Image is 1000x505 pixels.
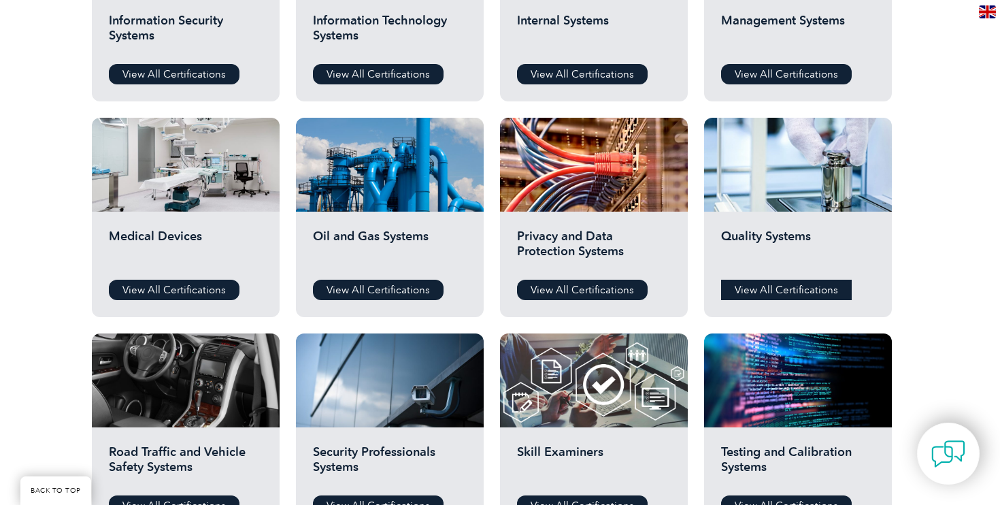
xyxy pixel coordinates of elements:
h2: Security Professionals Systems [313,444,467,485]
a: View All Certifications [109,64,239,84]
a: View All Certifications [721,280,852,300]
h2: Road Traffic and Vehicle Safety Systems [109,444,263,485]
a: View All Certifications [313,64,444,84]
h2: Privacy and Data Protection Systems [517,229,671,270]
h2: Skill Examiners [517,444,671,485]
a: View All Certifications [109,280,239,300]
a: View All Certifications [721,64,852,84]
a: BACK TO TOP [20,476,91,505]
h2: Medical Devices [109,229,263,270]
img: en [979,5,996,18]
h2: Management Systems [721,13,875,54]
a: View All Certifications [517,280,648,300]
h2: Quality Systems [721,229,875,270]
h2: Information Technology Systems [313,13,467,54]
h2: Testing and Calibration Systems [721,444,875,485]
h2: Information Security Systems [109,13,263,54]
h2: Oil and Gas Systems [313,229,467,270]
a: View All Certifications [517,64,648,84]
h2: Internal Systems [517,13,671,54]
a: View All Certifications [313,280,444,300]
img: contact-chat.png [931,437,965,471]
